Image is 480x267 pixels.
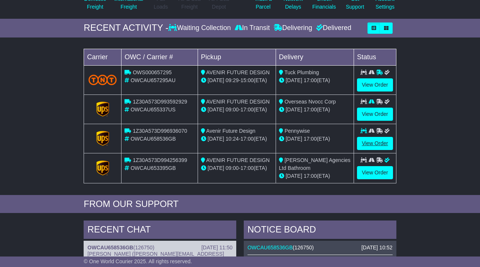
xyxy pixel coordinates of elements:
span: 09:29 [226,77,239,83]
span: 1Z30A573D994256399 [133,157,187,163]
span: 17:00 [304,106,317,112]
div: Delivering [272,24,314,32]
td: OWC / Carrier # [121,49,198,65]
span: [PERSON_NAME] Agencies Ltd Bathroom [279,157,351,171]
span: Overseas Nvocc Corp [285,99,336,105]
span: [DATE] [208,136,224,142]
div: - (ETA) [201,76,273,84]
div: FROM OUR SUPPORT [84,199,396,210]
img: GetCarrierServiceLogo [96,160,109,175]
span: © One World Courier 2025. All rights reserved. [84,258,192,264]
div: NOTICE BOARD [244,220,396,241]
span: Pennywise [285,128,310,134]
span: [DATE] [286,77,302,83]
div: - (ETA) [201,164,273,172]
span: OWCAU657295AU [130,77,175,83]
span: AVENIR FUTURE DESIGN [206,99,270,105]
div: [DATE] 10:52 [361,244,393,251]
a: View Order [357,137,393,150]
img: GetCarrierServiceLogo [96,102,109,117]
span: 10:24 [226,136,239,142]
div: - (ETA) [201,106,273,114]
a: View Order [357,166,393,179]
td: Carrier [84,49,121,65]
span: [DATE] [208,77,224,83]
span: AVENIR FUTURE DESIGN [206,69,270,75]
span: 1Z30A573D993592929 [133,99,187,105]
a: View Order [357,108,393,121]
span: 17:00 [304,173,317,179]
div: - (ETA) [201,135,273,143]
span: OWCAU655337US [130,106,175,112]
span: Avenir Future Design [206,128,255,134]
div: RECENT CHAT [84,220,236,241]
span: OWCAU658536GB [130,136,176,142]
div: [DATE] 11:50 [201,244,232,251]
td: Delivery [276,49,354,65]
span: 1Z30A573D996936070 [133,128,187,134]
span: 126750 [135,244,153,250]
a: OWCAU658536GB [87,244,133,250]
span: [DATE] [286,173,302,179]
span: 126750 [294,244,312,250]
span: Tuck Plumbing [284,69,319,75]
div: (ETA) [279,76,351,84]
div: Waiting Collection [168,24,232,32]
a: View Order [357,78,393,91]
img: GetCarrierServiceLogo [96,131,109,146]
div: (ETA) [279,135,351,143]
span: AVENIR FUTURE DESIGN [206,157,270,163]
div: (ETA) [279,106,351,114]
div: Delivered [314,24,351,32]
span: [PERSON_NAME] ([PERSON_NAME][EMAIL_ADDRESS][DOMAIN_NAME]) [87,251,224,263]
span: 17:00 [304,136,317,142]
span: 15:00 [240,77,253,83]
img: TNT_Domestic.png [88,75,117,85]
span: [DATE] [286,106,302,112]
span: 09:00 [226,106,239,112]
span: OWCAU653395GB [130,165,176,171]
div: (ETA) [279,172,351,180]
span: 17:00 [304,77,317,83]
div: RECENT ACTIVITY - [84,22,168,33]
div: In Transit [233,24,272,32]
span: OWS000657295 [133,69,172,75]
span: 17:00 [240,136,253,142]
td: Status [354,49,396,65]
span: 09:00 [226,165,239,171]
div: ( ) [247,244,393,251]
span: [DATE] [286,136,302,142]
span: [DATE] [208,165,224,171]
td: Pickup [198,49,276,65]
div: ( ) [87,244,232,251]
span: 17:00 [240,165,253,171]
span: [DATE] [208,106,224,112]
a: OWCAU658536GB [247,244,293,250]
span: 17:00 [240,106,253,112]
